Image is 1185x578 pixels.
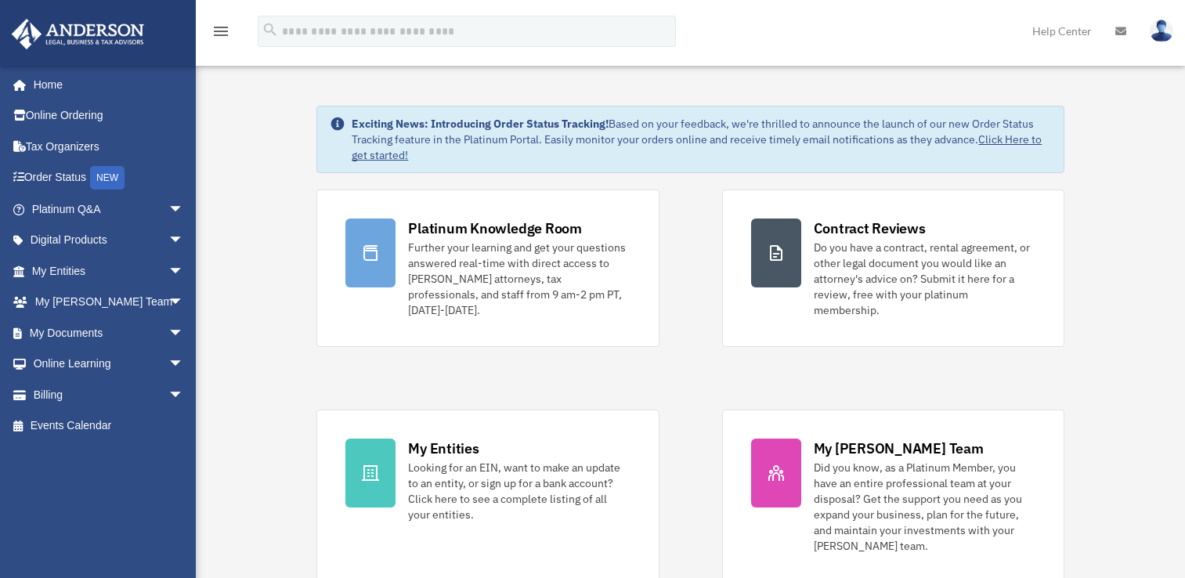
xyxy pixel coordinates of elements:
[814,460,1035,554] div: Did you know, as a Platinum Member, you have an entire professional team at your disposal? Get th...
[11,379,208,410] a: Billingarrow_drop_down
[262,21,279,38] i: search
[168,193,200,226] span: arrow_drop_down
[7,19,149,49] img: Anderson Advisors Platinum Portal
[168,317,200,349] span: arrow_drop_down
[408,240,630,318] div: Further your learning and get your questions answered real-time with direct access to [PERSON_NAM...
[11,287,208,318] a: My [PERSON_NAME] Teamarrow_drop_down
[168,349,200,381] span: arrow_drop_down
[722,190,1064,347] a: Contract Reviews Do you have a contract, rental agreement, or other legal document you would like...
[352,116,1050,163] div: Based on your feedback, we're thrilled to announce the launch of our new Order Status Tracking fe...
[168,379,200,411] span: arrow_drop_down
[211,27,230,41] a: menu
[11,225,208,256] a: Digital Productsarrow_drop_down
[352,117,609,131] strong: Exciting News: Introducing Order Status Tracking!
[168,225,200,257] span: arrow_drop_down
[408,219,582,238] div: Platinum Knowledge Room
[11,193,208,225] a: Platinum Q&Aarrow_drop_down
[11,162,208,194] a: Order StatusNEW
[408,460,630,522] div: Looking for an EIN, want to make an update to an entity, or sign up for a bank account? Click her...
[168,287,200,319] span: arrow_drop_down
[168,255,200,287] span: arrow_drop_down
[316,190,659,347] a: Platinum Knowledge Room Further your learning and get your questions answered real-time with dire...
[11,255,208,287] a: My Entitiesarrow_drop_down
[90,166,125,190] div: NEW
[11,69,200,100] a: Home
[11,131,208,162] a: Tax Organizers
[11,349,208,380] a: Online Learningarrow_drop_down
[814,240,1035,318] div: Do you have a contract, rental agreement, or other legal document you would like an attorney's ad...
[352,132,1042,162] a: Click Here to get started!
[814,439,984,458] div: My [PERSON_NAME] Team
[11,410,208,442] a: Events Calendar
[814,219,926,238] div: Contract Reviews
[211,22,230,41] i: menu
[408,439,479,458] div: My Entities
[11,317,208,349] a: My Documentsarrow_drop_down
[1150,20,1173,42] img: User Pic
[11,100,208,132] a: Online Ordering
